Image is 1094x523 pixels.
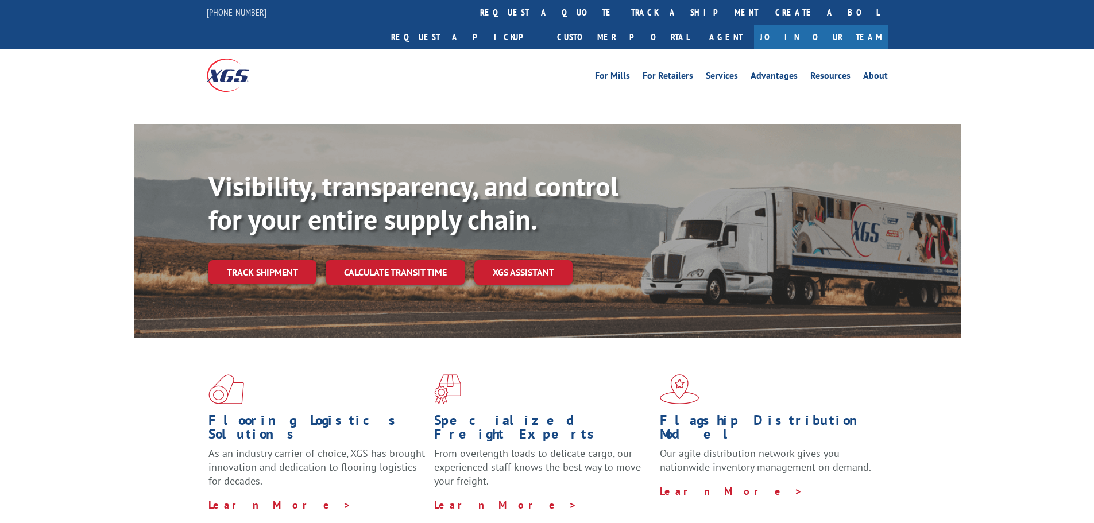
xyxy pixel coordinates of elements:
[698,25,754,49] a: Agent
[660,413,877,447] h1: Flagship Distribution Model
[474,260,573,285] a: XGS ASSISTANT
[208,260,316,284] a: Track shipment
[810,71,851,84] a: Resources
[208,168,618,237] b: Visibility, transparency, and control for your entire supply chain.
[208,413,426,447] h1: Flooring Logistics Solutions
[208,498,351,512] a: Learn More >
[706,71,738,84] a: Services
[643,71,693,84] a: For Retailers
[751,71,798,84] a: Advantages
[660,485,803,498] a: Learn More >
[326,260,465,285] a: Calculate transit time
[595,71,630,84] a: For Mills
[660,447,871,474] span: Our agile distribution network gives you nationwide inventory management on demand.
[434,374,461,404] img: xgs-icon-focused-on-flooring-red
[660,374,699,404] img: xgs-icon-flagship-distribution-model-red
[434,498,577,512] a: Learn More >
[863,71,888,84] a: About
[208,374,244,404] img: xgs-icon-total-supply-chain-intelligence-red
[207,6,266,18] a: [PHONE_NUMBER]
[382,25,548,49] a: Request a pickup
[434,413,651,447] h1: Specialized Freight Experts
[434,447,651,498] p: From overlength loads to delicate cargo, our experienced staff knows the best way to move your fr...
[548,25,698,49] a: Customer Portal
[754,25,888,49] a: Join Our Team
[208,447,425,487] span: As an industry carrier of choice, XGS has brought innovation and dedication to flooring logistics...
